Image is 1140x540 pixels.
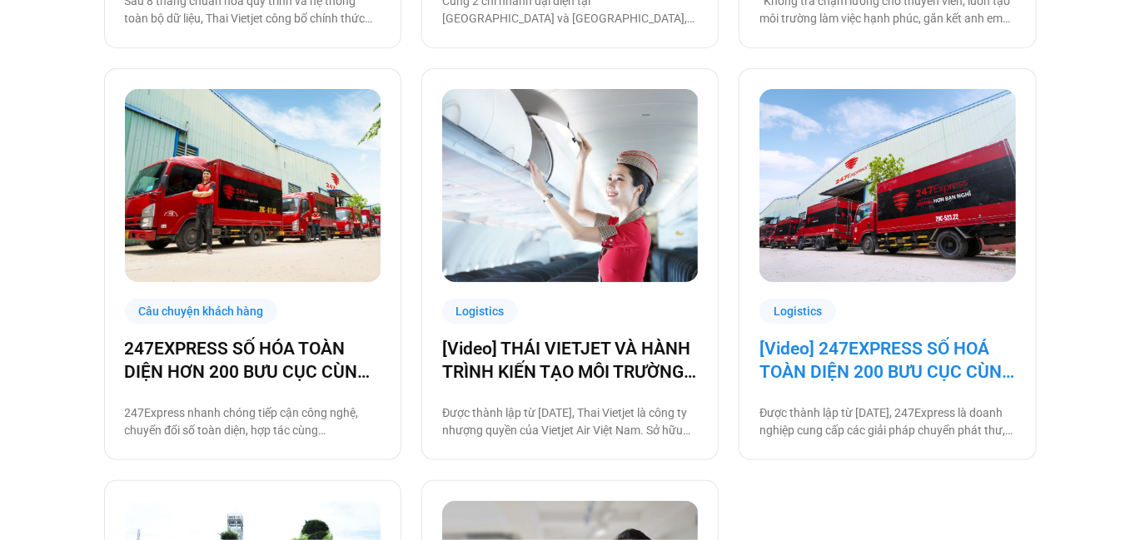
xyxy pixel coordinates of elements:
[125,337,381,384] a: 247EXPRESS SỐ HÓA TOÀN DIỆN HƠN 200 BƯU CỤC CÙNG [DOMAIN_NAME]
[759,299,836,324] div: Logistics
[759,337,1015,384] a: [Video] 247EXPRESS SỐ HOÁ TOÀN DIỆN 200 BƯU CỤC CÙNG [DOMAIN_NAME]
[442,337,698,384] a: [Video] THÁI VIETJET VÀ HÀNH TRÌNH KIẾN TẠO MÔI TRƯỜNG LÀM VIỆC SỐ CÙNG [DOMAIN_NAME]
[125,404,381,439] p: 247Express nhanh chóng tiếp cận công nghệ, chuyển đổi số toàn diện, hợp tác cùng [DOMAIN_NAME] để...
[125,89,381,281] img: 247 express chuyển đổi số cùng base
[125,299,278,324] div: Câu chuyện khách hàng
[759,404,1015,439] p: Được thành lập từ [DATE], 247Express là doanh nghiệp cung cấp các giải pháp chuyển phát thư, hàng...
[442,299,519,324] div: Logistics
[442,89,698,281] a: Thai VietJet chuyển đổi số cùng Basevn
[442,404,698,439] p: Được thành lập từ [DATE], Thai Vietjet là công ty nhượng quyền của Vietjet Air Việt Nam. Sở hữu 1...
[442,89,699,281] img: Thai VietJet chuyển đổi số cùng Basevn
